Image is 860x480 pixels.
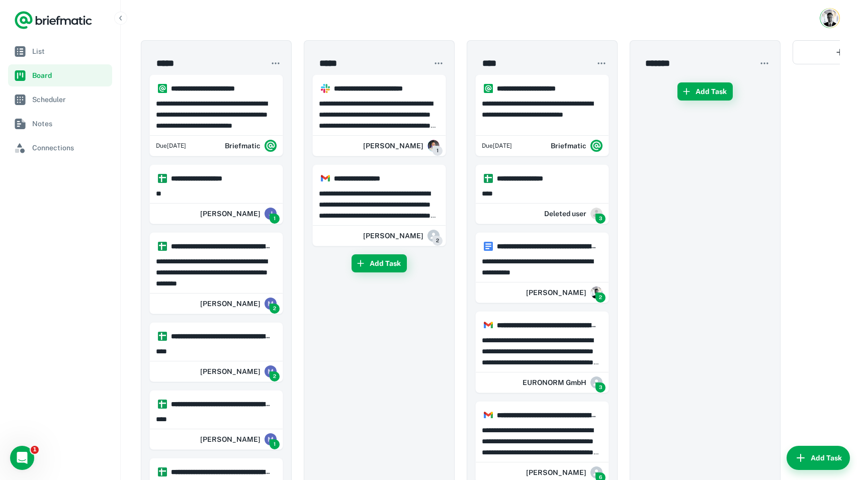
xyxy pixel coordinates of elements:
[590,140,603,152] img: system.png
[265,365,277,377] img: ACg8ocLQYLswyFl8UG7BcXIWKCtY6sdwKV4v41-NhNGSWRGCpaoUUQ=s50-c-k-no
[363,230,423,241] h6: [PERSON_NAME]
[149,232,283,314] div: https://app.briefmatic.com/assets/tasktypes/vnd.google-apps.spreadsheet.png**** **** **** **** **...
[8,113,112,135] a: Notes
[158,467,167,476] img: https://app.briefmatic.com/assets/tasktypes/vnd.google-apps.spreadsheet.png
[551,136,603,156] div: Briefmatic
[523,377,586,388] h6: EURONORM GmbH
[200,366,261,377] h6: [PERSON_NAME]
[363,140,423,151] h6: [PERSON_NAME]
[200,204,277,224] div: Jan Heins
[8,137,112,159] a: Connections
[8,64,112,86] a: Board
[427,140,440,152] img: 5988666160582_80f600e859fc75e2d4aa_72.png
[526,467,586,478] h6: [PERSON_NAME]
[526,287,586,298] h6: [PERSON_NAME]
[321,174,330,183] img: https://app.briefmatic.com/assets/integrations/gmail.png
[270,304,280,314] span: 2
[158,174,167,183] img: https://app.briefmatic.com/assets/tasktypes/vnd.google-apps.spreadsheet.png
[475,164,609,224] div: https://app.briefmatic.com/assets/tasktypes/vnd.google-apps.spreadsheet.png**** **** **** *******...
[265,140,277,152] img: system.png
[8,88,112,111] a: Scheduler
[787,446,850,470] button: Add Task
[10,446,34,470] iframe: Intercom live chat
[32,46,108,57] span: List
[270,214,280,224] span: 1
[8,40,112,62] a: List
[225,136,277,156] div: Briefmatic
[149,322,283,382] div: https://app.briefmatic.com/assets/tasktypes/vnd.google-apps.spreadsheet.png**** **** **** **** **...
[225,140,261,151] h6: Briefmatic
[31,446,39,454] span: 1
[265,298,277,310] img: ACg8ocLQYLswyFl8UG7BcXIWKCtY6sdwKV4v41-NhNGSWRGCpaoUUQ=s50-c-k-no
[677,82,733,101] button: Add Task
[544,204,603,224] div: Deleted user
[200,429,277,449] div: Mridul Razdan
[200,434,261,445] h6: [PERSON_NAME]
[433,146,443,156] span: 1
[484,321,493,330] img: https://app.briefmatic.com/assets/integrations/gmail.png
[475,232,609,303] div: https://app.briefmatic.com/assets/tasktypes/vnd.google-apps.document.png**** **** **** **** **** ...
[158,84,167,93] img: https://app.briefmatic.com/assets/integrations/system.png
[32,70,108,81] span: Board
[526,282,603,303] div: Stephan Geyer
[523,372,603,393] div: EURONORM GmbH
[32,94,108,105] span: Scheduler
[158,332,167,341] img: https://app.briefmatic.com/assets/tasktypes/vnd.google-apps.spreadsheet.png
[32,118,108,129] span: Notes
[200,298,261,309] h6: [PERSON_NAME]
[200,361,277,381] div: Mridul Razdan
[820,8,840,28] button: Account button
[352,254,407,272] button: Add Task
[158,400,167,409] img: https://app.briefmatic.com/assets/tasktypes/vnd.google-apps.spreadsheet.png
[544,208,586,219] h6: Deleted user
[821,10,838,27] img: Stephan Geyer
[590,286,603,299] img: ACg8ocKk5oHq9fGsWl7U68OWP3cwefOHdn6BB0vAKcbTrXH6CzroT0sG=s50-c-k-no
[363,136,440,156] div: Daniel Brusch
[551,140,586,151] h6: Briefmatic
[265,208,277,220] img: ACg8ocLBC-MJnARerqWjIHr4W3QTzhDG1JoTb9KQa6kPUk6l8E5usQ=s50-c-k-no
[270,371,280,381] span: 2
[484,411,493,420] img: https://app.briefmatic.com/assets/integrations/gmail.png
[482,141,512,150] span: Saturday, 9 Aug
[149,164,283,224] div: https://app.briefmatic.com/assets/tasktypes/vnd.google-apps.spreadsheet.png**** **** **** *******...
[14,10,93,30] a: Logo
[590,208,603,220] img: avatar_anonymous_120dp.png
[433,236,443,246] span: 2
[321,84,330,93] img: https://app.briefmatic.com/assets/integrations/slack.png
[484,174,493,183] img: https://app.briefmatic.com/assets/tasktypes/vnd.google-apps.spreadsheet.png
[595,214,606,224] span: 3
[200,294,277,314] div: Mridul Razdan
[156,141,186,150] span: Saturday, 9 Aug
[149,390,283,450] div: https://app.briefmatic.com/assets/tasktypes/vnd.google-apps.spreadsheet.png**** **** **** **** **...
[484,84,493,93] img: https://app.briefmatic.com/assets/integrations/system.png
[595,382,606,393] span: 3
[270,439,280,449] span: 1
[363,226,440,246] div: Ahlmann, Dorothee
[595,293,606,303] span: 2
[200,208,261,219] h6: [PERSON_NAME]
[265,433,277,445] img: ACg8ocLQYLswyFl8UG7BcXIWKCtY6sdwKV4v41-NhNGSWRGCpaoUUQ=s50-c-k-no
[158,242,167,251] img: https://app.briefmatic.com/assets/tasktypes/vnd.google-apps.spreadsheet.png
[484,242,493,251] img: https://app.briefmatic.com/assets/tasktypes/vnd.google-apps.document.png
[32,142,108,153] span: Connections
